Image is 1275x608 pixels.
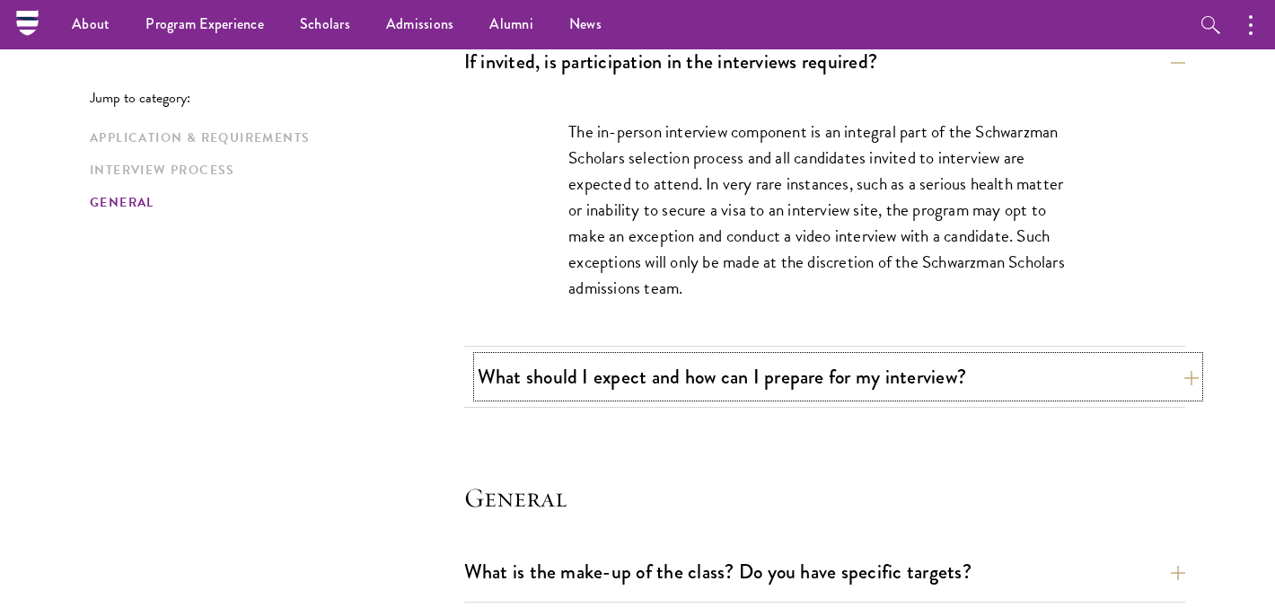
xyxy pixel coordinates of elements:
[90,128,453,147] a: Application & Requirements
[568,119,1080,301] p: The in-person interview component is an integral part of the Schwarzman Scholars selection proces...
[478,357,1199,397] button: What should I expect and how can I prepare for my interview?
[464,551,1185,592] button: What is the make-up of the class? Do you have specific targets?
[90,161,453,180] a: Interview Process
[464,480,1185,515] h4: General
[90,90,464,106] p: Jump to category:
[90,193,453,212] a: General
[464,41,1185,82] button: If invited, is participation in the interviews required?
